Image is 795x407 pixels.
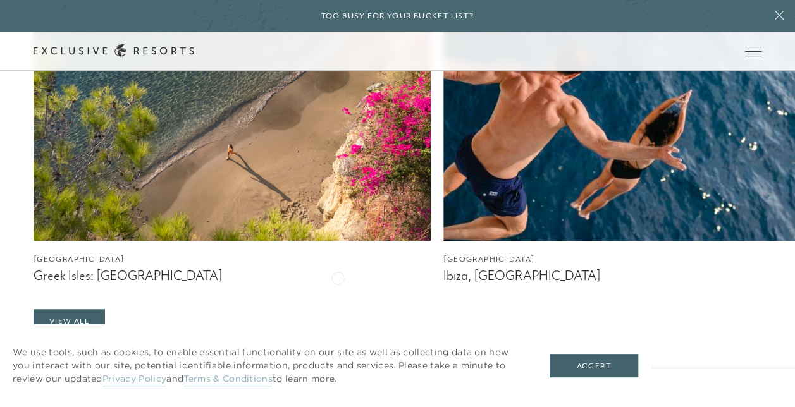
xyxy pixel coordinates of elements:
[745,47,761,56] button: Open navigation
[102,373,166,386] a: Privacy Policy
[550,354,638,378] button: Accept
[13,346,524,386] p: We use tools, such as cookies, to enable essential functionality on our site as well as collectin...
[34,309,105,333] a: View All
[183,373,273,386] a: Terms & Conditions
[321,10,474,22] h6: Too busy for your bucket list?
[34,268,431,284] figcaption: Greek Isles: [GEOGRAPHIC_DATA]
[34,253,431,265] figcaption: [GEOGRAPHIC_DATA]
